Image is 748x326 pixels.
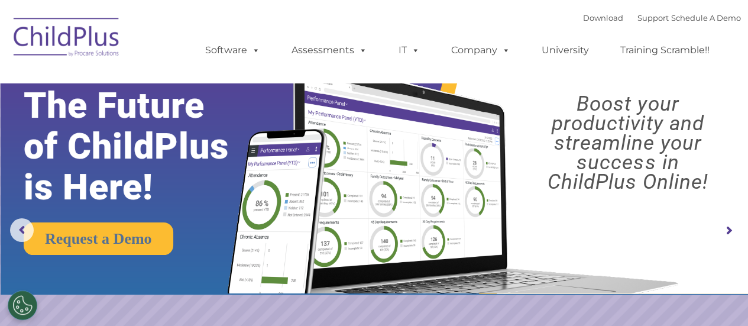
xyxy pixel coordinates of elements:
[637,13,669,22] a: Support
[608,38,721,62] a: Training Scramble!!
[164,78,200,87] span: Last name
[689,269,748,326] iframe: Chat Widget
[387,38,432,62] a: IT
[193,38,272,62] a: Software
[439,38,522,62] a: Company
[530,38,601,62] a: University
[8,9,126,69] img: ChildPlus by Procare Solutions
[164,127,215,135] span: Phone number
[583,13,741,22] font: |
[583,13,623,22] a: Download
[517,94,739,192] rs-layer: Boost your productivity and streamline your success in ChildPlus Online!
[280,38,379,62] a: Assessments
[24,222,173,255] a: Request a Demo
[671,13,741,22] a: Schedule A Demo
[24,85,263,208] rs-layer: The Future of ChildPlus is Here!
[8,291,37,320] button: Cookies Settings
